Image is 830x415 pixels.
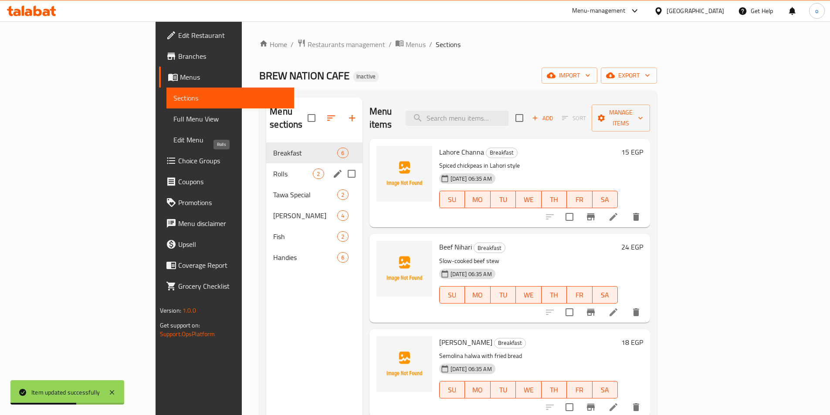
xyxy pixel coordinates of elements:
[494,289,513,301] span: TU
[486,148,517,158] span: Breakfast
[166,108,294,129] a: Full Menu View
[593,286,618,304] button: SA
[567,286,593,304] button: FR
[337,148,348,158] div: items
[542,67,597,84] button: import
[580,302,601,323] button: Branch-specific-item
[519,384,538,396] span: WE
[159,234,294,255] a: Upsell
[273,210,337,221] span: [PERSON_NAME]
[321,108,342,128] span: Sort sections
[494,193,513,206] span: TU
[178,260,287,270] span: Coverage Report
[160,320,200,331] span: Get support on:
[531,113,554,123] span: Add
[447,270,495,278] span: [DATE] 06:35 AM
[159,213,294,234] a: Menu disclaimer
[494,338,526,348] div: Breakfast
[166,88,294,108] a: Sections
[608,70,650,81] span: export
[297,39,385,50] a: Restaurants management
[160,305,181,316] span: Version:
[443,193,461,206] span: SU
[338,149,348,157] span: 6
[342,108,362,128] button: Add section
[183,305,196,316] span: 1.0.0
[337,252,348,263] div: items
[159,192,294,213] a: Promotions
[266,139,362,271] nav: Menu sections
[159,276,294,297] a: Grocery Checklist
[542,381,567,398] button: TH
[495,338,525,348] span: Breakfast
[567,381,593,398] button: FR
[353,73,379,80] span: Inactive
[608,212,619,222] a: Edit menu item
[338,233,348,241] span: 2
[31,388,100,397] div: Item updated successfully
[389,39,392,50] li: /
[337,210,348,221] div: items
[273,231,337,242] span: Fish
[510,109,528,127] span: Select section
[439,191,465,208] button: SU
[178,197,287,208] span: Promotions
[439,336,492,349] span: [PERSON_NAME]
[159,46,294,67] a: Branches
[376,241,432,297] img: Beef Nihari
[273,148,337,158] span: Breakfast
[601,67,657,84] button: export
[313,169,324,179] div: items
[542,191,567,208] button: TH
[302,109,321,127] span: Select all sections
[621,336,643,348] h6: 18 EGP
[376,146,432,202] img: Lahore Channa
[596,289,615,301] span: SA
[436,39,461,50] span: Sections
[337,189,348,200] div: items
[159,255,294,276] a: Coverage Report
[178,281,287,291] span: Grocery Checklist
[337,231,348,242] div: items
[545,384,564,396] span: TH
[560,303,579,321] span: Select to update
[273,189,337,200] div: Tawa Special
[266,247,362,268] div: Handies6
[159,25,294,46] a: Edit Restaurant
[160,328,215,340] a: Support.OpsPlatform
[178,51,287,61] span: Branches
[178,30,287,40] span: Edit Restaurant
[580,206,601,227] button: Branch-specific-item
[406,111,508,126] input: search
[338,253,348,262] span: 6
[313,170,323,178] span: 2
[593,381,618,398] button: SA
[439,240,472,253] span: Beef Nihari
[491,286,516,304] button: TU
[338,191,348,199] span: 2
[465,381,491,398] button: MO
[599,107,643,129] span: Manage items
[266,163,362,184] div: Rolls2edit
[556,111,592,125] span: Select section first
[447,365,495,373] span: [DATE] 06:35 AM
[474,243,505,253] span: Breakfast
[549,70,590,81] span: import
[178,218,287,229] span: Menu disclaimer
[494,384,513,396] span: TU
[570,289,589,301] span: FR
[545,193,564,206] span: TH
[273,252,337,263] span: Handies
[266,226,362,247] div: Fish2
[621,241,643,253] h6: 24 EGP
[159,150,294,171] a: Choice Groups
[266,184,362,205] div: Tawa Special2
[815,6,818,16] span: o
[178,155,287,166] span: Choice Groups
[406,39,426,50] span: Menus
[439,286,465,304] button: SU
[180,72,287,82] span: Menus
